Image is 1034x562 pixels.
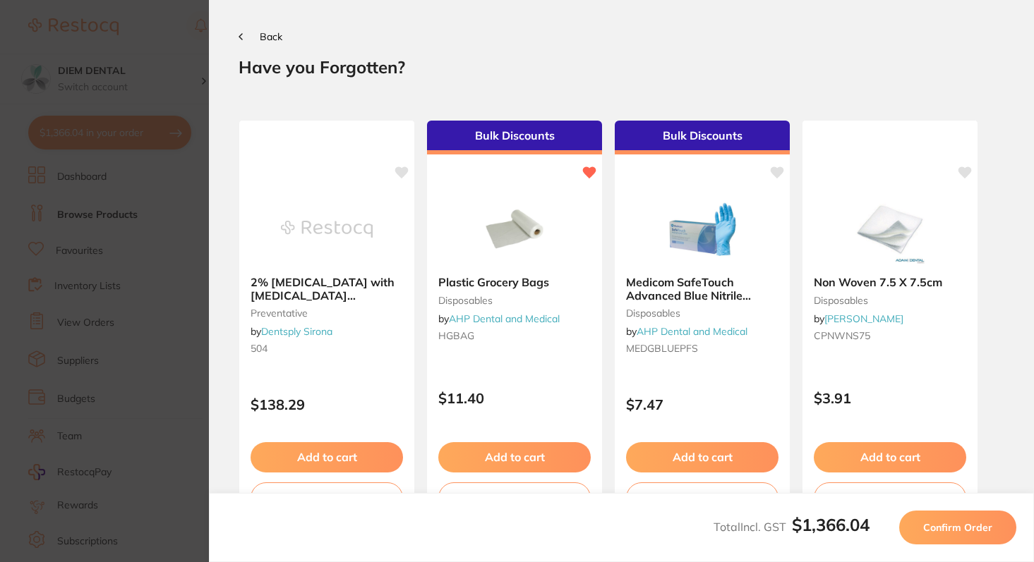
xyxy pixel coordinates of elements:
span: by [438,312,560,325]
b: $1,366.04 [792,514,870,535]
span: by [814,312,903,325]
span: Confirm Order [923,521,992,534]
small: MEDGBLUEPFS [626,343,778,354]
small: preventative [251,307,403,319]
small: disposables [814,295,966,306]
b: Plastic Grocery Bags [438,276,591,288]
a: [PERSON_NAME] [824,312,903,325]
b: 2% Xylocaine DENTAL with adrenaline (epinephrine) 1:80,000 [251,276,403,302]
button: Add to cart [438,442,591,472]
small: CPNWNS75 [814,330,966,341]
button: Back [239,31,282,42]
span: by [626,325,747,338]
h2: Have you Forgotten? [239,56,1004,78]
b: Non Woven 7.5 X 7.5cm [814,276,966,288]
button: Confirm Order [899,511,1016,544]
button: Add to cart [251,442,403,472]
small: disposables [626,307,778,319]
button: Save to list [251,482,403,513]
span: Back [260,30,282,43]
img: Medicom SafeTouch Advanced Blue Nitrile Powder Free Exam Gloves Small [656,194,748,264]
p: $11.40 [438,390,591,406]
a: AHP Dental and Medical [637,325,747,338]
div: Bulk Discounts [427,121,602,154]
img: Non Woven 7.5 X 7.5cm [844,194,936,264]
button: Add to cart [626,442,778,472]
p: $3.91 [814,390,966,406]
span: by [251,325,332,338]
p: $138.29 [251,396,403,413]
button: Save to list [626,482,778,513]
span: Total Incl. GST [714,520,870,534]
b: Medicom SafeTouch Advanced Blue Nitrile Powder Free Exam Gloves Small [626,276,778,302]
img: 2% Xylocaine DENTAL with adrenaline (epinephrine) 1:80,000 [281,194,373,264]
a: AHP Dental and Medical [449,312,560,325]
small: 504 [251,343,403,354]
img: Plastic Grocery Bags [469,194,560,264]
small: disposables [438,295,591,306]
small: HGBAG [438,330,591,341]
div: Bulk Discounts [615,121,790,154]
button: Save to list [814,482,966,513]
button: Save to list [438,482,591,513]
button: Add to cart [814,442,966,472]
p: $7.47 [626,396,778,413]
a: Dentsply Sirona [261,325,332,338]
